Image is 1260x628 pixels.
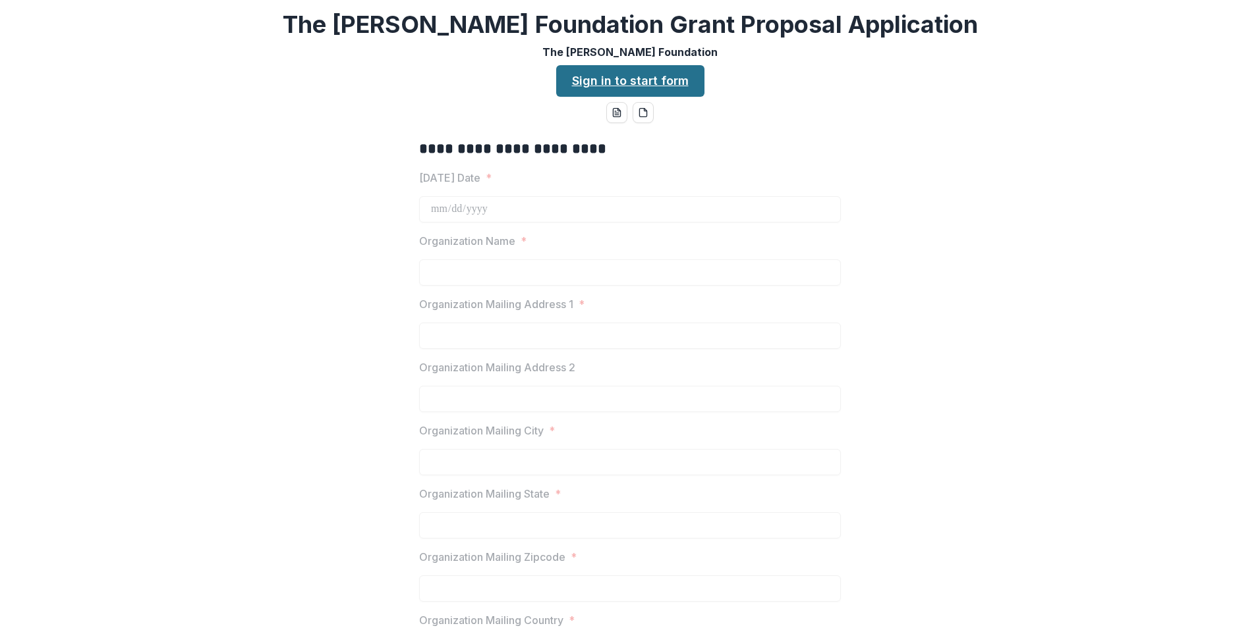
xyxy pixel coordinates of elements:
p: Organization Mailing State [419,486,550,502]
button: pdf-download [633,102,654,123]
button: word-download [606,102,627,123]
a: Sign in to start form [556,65,704,97]
p: Organization Mailing City [419,423,544,438]
p: [DATE] Date [419,170,480,186]
p: Organization Mailing Address 2 [419,359,575,375]
h2: The [PERSON_NAME] Foundation Grant Proposal Application [283,11,978,39]
p: Organization Name [419,233,515,249]
p: Organization Mailing Zipcode [419,549,565,565]
p: The [PERSON_NAME] Foundation [542,44,718,60]
p: Organization Mailing Address 1 [419,296,573,312]
p: Organization Mailing Country [419,612,563,628]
